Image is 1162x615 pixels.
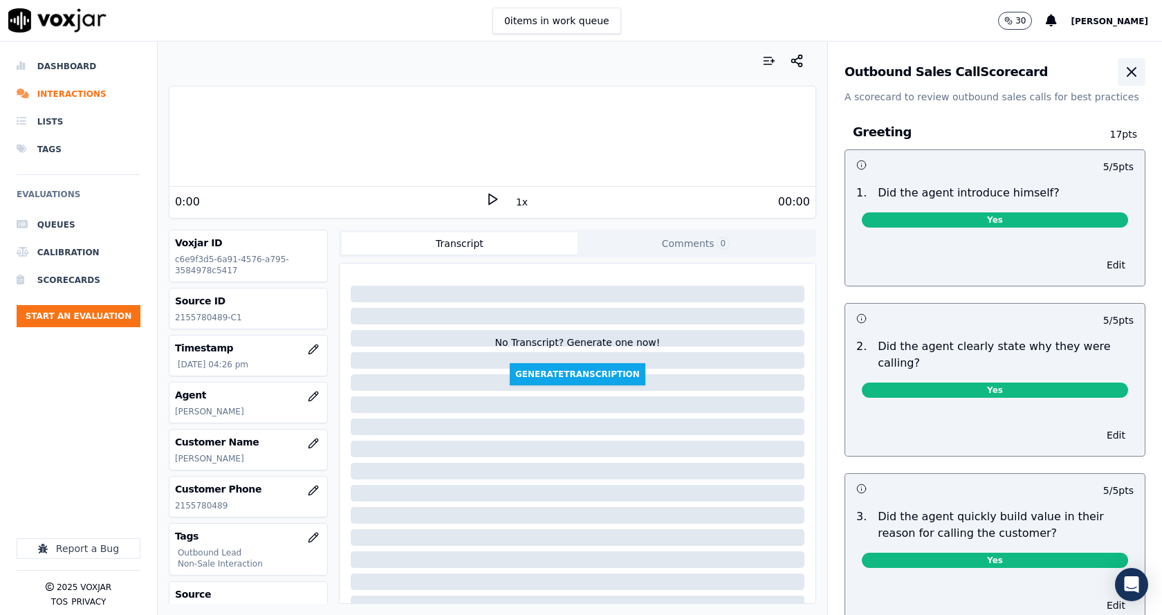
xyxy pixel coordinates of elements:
[1103,160,1134,174] p: 5 / 5 pts
[862,212,1128,228] span: Yes
[71,596,106,607] button: Privacy
[17,538,140,559] button: Report a Bug
[1103,484,1134,497] p: 5 / 5 pts
[862,553,1128,568] span: Yes
[845,66,1048,78] h3: Outbound Sales Call Scorecard
[1098,425,1134,445] button: Edit
[17,186,140,211] h6: Evaluations
[178,558,322,569] p: Non-Sale Interaction
[1071,12,1162,29] button: [PERSON_NAME]
[1103,313,1134,327] p: 5 / 5 pts
[998,12,1046,30] button: 30
[175,388,322,402] h3: Agent
[17,80,140,108] a: Interactions
[175,587,322,601] h3: Source
[851,185,872,201] p: 1 .
[1115,568,1148,601] div: Open Intercom Messenger
[342,232,578,255] button: Transcript
[578,232,813,255] button: Comments
[1098,596,1134,615] button: Edit
[17,108,140,136] a: Lists
[175,406,322,417] p: [PERSON_NAME]
[495,336,660,363] div: No Transcript? Generate one now!
[878,338,1134,371] p: Did the agent clearly state why they were calling?
[178,547,322,558] p: Outbound Lead
[851,338,872,371] p: 2 .
[175,482,322,496] h3: Customer Phone
[17,136,140,163] a: Tags
[175,236,322,250] h3: Voxjar ID
[878,508,1134,542] p: Did the agent quickly build value in their reason for calling the customer?
[17,305,140,327] button: Start an Evaluation
[778,194,810,210] div: 00:00
[175,500,322,511] p: 2155780489
[175,254,322,276] p: c6e9f3d5-6a91-4576-a795-3584978c5417
[178,359,322,370] p: [DATE] 04:26 pm
[175,453,322,464] p: [PERSON_NAME]
[175,529,322,543] h3: Tags
[1089,127,1137,141] p: 17 pts
[17,211,140,239] a: Queues
[175,435,322,449] h3: Customer Name
[717,237,730,250] span: 0
[1071,17,1148,26] span: [PERSON_NAME]
[175,194,200,210] div: 0:00
[1098,255,1134,275] button: Edit
[51,596,68,607] button: TOS
[845,90,1145,104] p: A scorecard to review outbound sales calls for best practices
[862,383,1128,398] span: Yes
[17,239,140,266] a: Calibration
[492,8,621,34] button: 0items in work queue
[57,582,111,593] p: 2025 Voxjar
[513,192,531,212] button: 1x
[1015,15,1026,26] p: 30
[510,363,645,385] button: GenerateTranscription
[175,312,322,323] p: 2155780489-C1
[175,294,322,308] h3: Source ID
[878,185,1059,201] p: Did the agent introduce himself?
[17,266,140,294] a: Scorecards
[8,8,107,33] img: voxjar logo
[851,508,872,542] p: 3 .
[853,123,1090,141] h3: Greeting
[998,12,1032,30] button: 30
[175,341,322,355] h3: Timestamp
[17,53,140,80] a: Dashboard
